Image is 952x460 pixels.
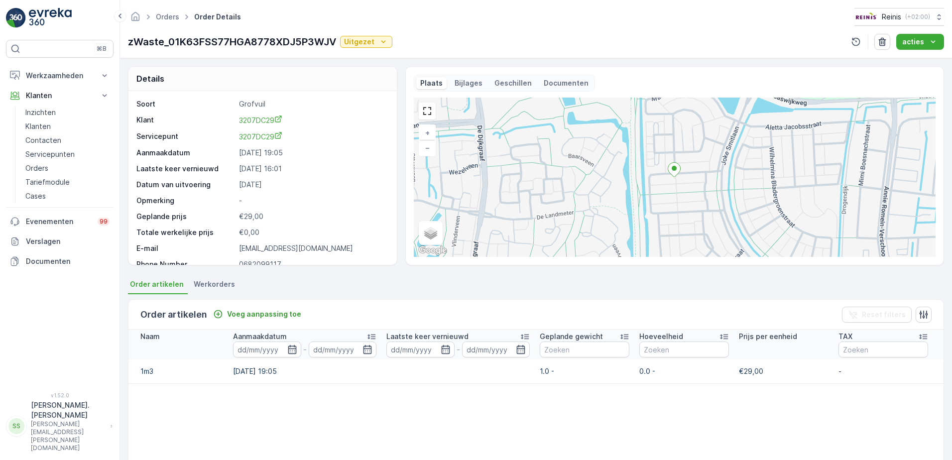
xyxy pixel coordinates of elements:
[6,86,114,106] button: Klanten
[239,243,386,253] p: [EMAIL_ADDRESS][DOMAIN_NAME]
[425,128,430,137] span: +
[21,133,114,147] a: Contacten
[303,344,307,355] p: -
[239,259,386,269] p: 0682099117
[227,309,301,319] p: Voeg aanpassing toe
[239,164,386,174] p: [DATE] 16:01
[420,222,442,244] a: Layers
[21,119,114,133] a: Klanten
[540,366,629,376] p: 1.0 -
[209,308,305,320] button: Voeg aanpassing toe
[130,15,141,23] a: Startpagina
[21,147,114,161] a: Servicepunten
[136,212,187,222] p: Geplande prijs
[862,310,906,320] p: Reset filters
[136,196,235,206] p: Opmerking
[26,91,94,101] p: Klanten
[26,71,94,81] p: Werkzaamheden
[239,148,386,158] p: [DATE] 19:05
[457,344,460,355] p: -
[6,66,114,86] button: Werkzaamheden
[540,332,603,342] p: Geplande gewicht
[842,307,912,323] button: Reset filters
[386,332,469,342] p: Laatste keer vernieuwd
[854,11,878,22] img: Reinis-Logo-Vrijstaand_Tekengebied-1-copy2_aBO4n7j.png
[25,121,51,131] p: Klanten
[25,108,56,117] p: Inzichten
[21,175,114,189] a: Tariefmodule
[420,78,443,88] p: Plaats
[639,366,729,376] p: 0.0 -
[344,37,374,47] p: Uitgezet
[136,131,235,142] p: Servicepunt
[136,99,235,109] p: Soort
[31,400,106,420] p: [PERSON_NAME].[PERSON_NAME]
[540,342,629,357] input: Zoeken
[425,143,430,152] span: −
[26,217,92,227] p: Evenementen
[128,34,336,49] p: zWaste_01K63FSS77HGA8778XDJ5P3WJV
[136,259,235,269] p: Phone Number
[136,73,164,85] p: Details
[136,228,214,237] p: Totale werkelijke prijs
[233,342,301,357] input: dd/mm/yyyy
[833,359,933,383] td: -
[128,359,228,383] td: 1m3
[97,45,107,53] p: ⌘B
[838,332,852,342] p: TAX
[416,244,449,257] img: Google
[905,13,930,21] p: ( +02:00 )
[739,332,797,342] p: Prijs per eenheid
[386,342,455,357] input: dd/mm/yyyy
[136,115,235,125] p: Klant
[21,189,114,203] a: Cases
[239,116,282,124] span: 3207DC29
[239,132,282,141] span: 3207DC29
[100,218,108,226] p: 99
[26,236,110,246] p: Verslagen
[25,191,46,201] p: Cases
[140,308,207,322] p: Order artikelen
[6,231,114,251] a: Verslagen
[136,180,235,190] p: Datum van uitvoering
[21,106,114,119] a: Inzichten
[25,149,75,159] p: Servicepunten
[420,140,435,155] a: Uitzoomen
[896,34,944,50] button: acties
[21,161,114,175] a: Orders
[8,418,24,434] div: SS
[26,256,110,266] p: Documenten
[494,78,532,88] p: Geschillen
[130,279,184,289] span: Order artikelen
[239,212,263,221] span: €29,00
[192,12,243,22] span: Order Details
[233,332,287,342] p: Aanmaakdatum
[31,420,106,452] p: [PERSON_NAME][EMAIL_ADDRESS][PERSON_NAME][DOMAIN_NAME]
[309,342,377,357] input: dd/mm/yyyy
[239,131,386,142] a: 3207DC29
[544,78,589,88] p: Documenten
[854,8,944,26] button: Reinis(+02:00)
[6,251,114,271] a: Documenten
[136,243,235,253] p: E-mail
[739,367,763,375] span: €29,00
[194,279,235,289] span: Werkorders
[6,212,114,231] a: Evenementen99
[156,12,179,21] a: Orders
[340,36,392,48] button: Uitgezet
[29,8,72,28] img: logo_light-DOdMpM7g.png
[420,125,435,140] a: In zoomen
[239,228,259,236] span: €0,00
[420,104,435,118] a: View Fullscreen
[25,163,48,173] p: Orders
[639,332,683,342] p: Hoeveelheid
[239,180,386,190] p: [DATE]
[6,392,114,398] span: v 1.52.0
[136,164,235,174] p: Laatste keer vernieuwd
[6,8,26,28] img: logo
[455,78,482,88] p: Bijlages
[228,359,381,383] td: [DATE] 19:05
[239,99,386,109] p: Grofvuil
[239,196,386,206] p: -
[25,135,61,145] p: Contacten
